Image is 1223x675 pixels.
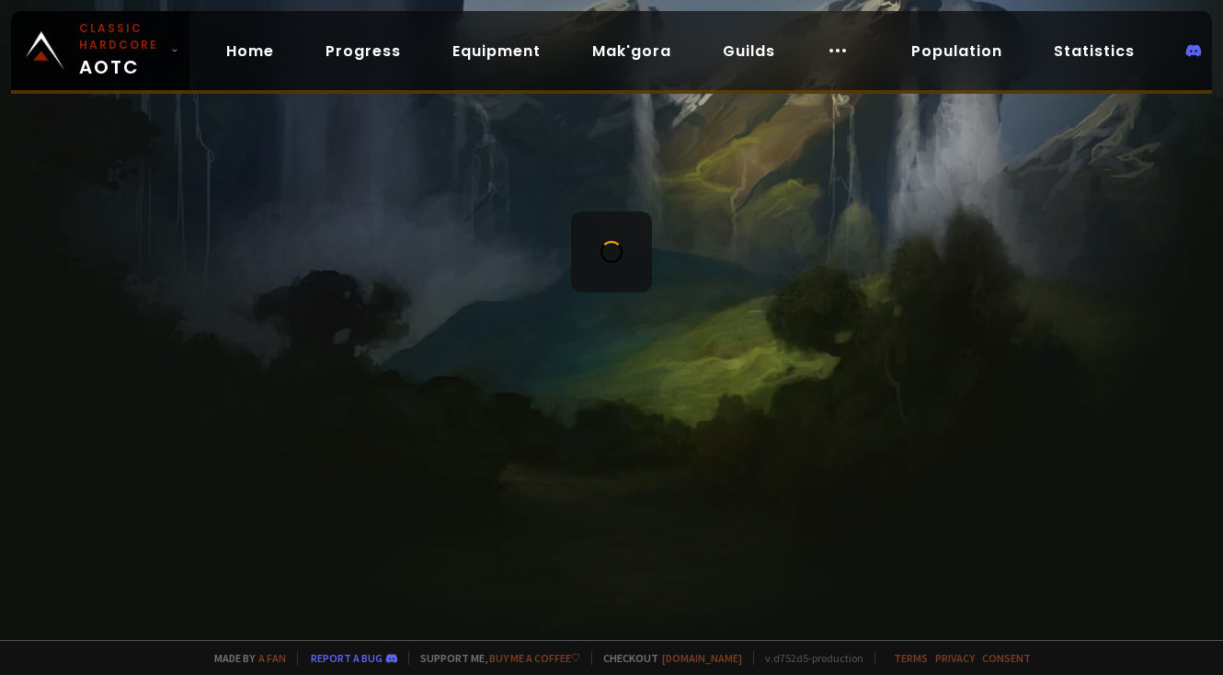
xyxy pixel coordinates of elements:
[408,651,580,665] span: Support me,
[311,32,416,70] a: Progress
[662,651,742,665] a: [DOMAIN_NAME]
[982,651,1031,665] a: Consent
[203,651,286,665] span: Made by
[11,11,189,90] a: Classic HardcoreAOTC
[311,651,383,665] a: Report a bug
[894,651,928,665] a: Terms
[1039,32,1149,70] a: Statistics
[935,651,975,665] a: Privacy
[79,20,164,53] small: Classic Hardcore
[753,651,863,665] span: v. d752d5 - production
[489,651,580,665] a: Buy me a coffee
[258,651,286,665] a: a fan
[708,32,790,70] a: Guilds
[897,32,1017,70] a: Population
[438,32,555,70] a: Equipment
[591,651,742,665] span: Checkout
[211,32,289,70] a: Home
[577,32,686,70] a: Mak'gora
[79,20,164,81] span: AOTC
